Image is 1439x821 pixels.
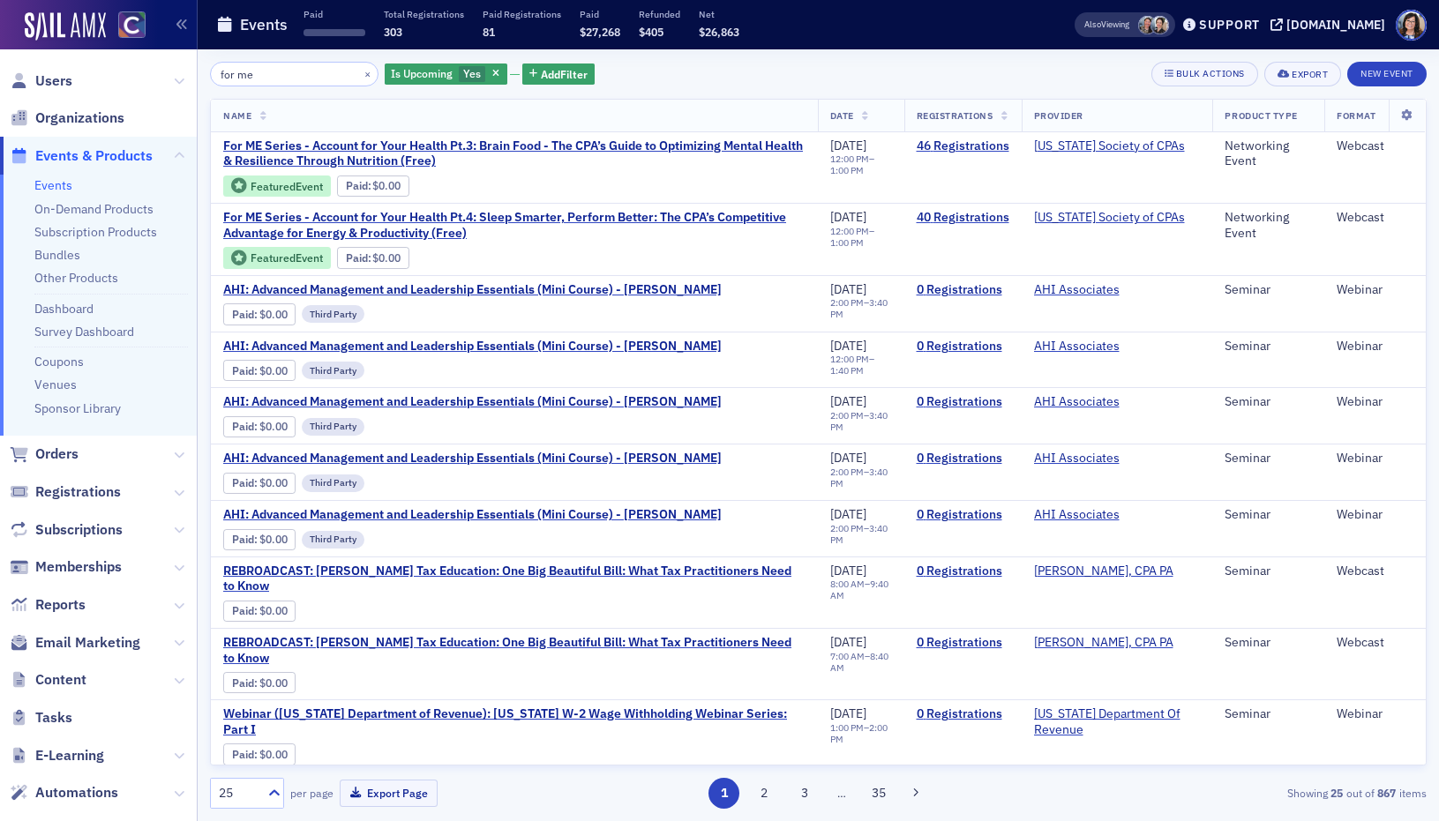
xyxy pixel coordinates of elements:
span: $0.00 [259,676,288,690]
button: Export Page [340,780,438,807]
span: REBROADCAST: Don Farmer Tax Education: One Big Beautiful Bill: What Tax Practitioners Need to Know [223,635,806,666]
a: For ME Series - Account for Your Health Pt.3: Brain Food - The CPA’s Guide to Optimizing Mental H... [223,138,806,169]
a: Automations [10,783,118,802]
a: Paid [232,533,254,546]
button: New Event [1347,62,1427,86]
span: Provider [1034,109,1083,122]
div: Third Party [302,418,364,436]
time: 1:00 PM [830,236,864,249]
img: SailAMX [118,11,146,39]
div: Paid: 0 - $0 [223,601,296,622]
span: $405 [639,25,663,39]
span: : [232,676,259,690]
div: [DOMAIN_NAME] [1286,17,1385,33]
span: Pamela Galey-Coleman [1150,16,1169,34]
div: Paid: 0 - $0 [223,416,296,437]
p: Paid Registrations [483,8,561,20]
time: 12:00 PM [830,153,869,165]
a: 0 Registrations [917,339,1009,355]
div: Webinar [1337,339,1413,355]
time: 3:40 PM [830,522,888,546]
a: Subscription Products [34,224,157,240]
div: Networking Event [1225,210,1312,241]
span: Users [35,71,72,91]
span: Don Farmer, CPA PA [1034,635,1173,651]
div: Webcast [1337,635,1413,651]
span: [DATE] [830,338,866,354]
div: Support [1199,17,1260,33]
a: AHI Associates [1034,339,1120,355]
a: AHI: Advanced Management and Leadership Essentials (Mini Course) - [PERSON_NAME] [223,451,722,466]
div: Paid: 0 - $0 [223,473,296,494]
span: $0.00 [259,476,288,489]
a: Events [34,177,72,193]
a: 0 Registrations [917,635,1009,651]
a: For ME Series - Account for Your Health Pt.4: Sleep Smarter, Perform Better: The CPA’s Competitiv... [223,210,806,241]
div: Also [1084,19,1101,30]
span: [DATE] [830,634,866,650]
a: 0 Registrations [917,451,1009,466]
span: : [232,533,259,546]
span: : [232,308,259,321]
span: [DATE] [830,705,866,721]
div: Webinar [1337,282,1413,298]
div: – [830,297,892,320]
div: Seminar [1225,635,1312,651]
div: – [830,578,892,601]
a: Email Marketing [10,633,140,653]
a: Coupons [34,354,84,369]
time: 2:00 PM [830,466,864,478]
a: Registrations [10,482,121,502]
time: 7:00 AM [830,650,865,662]
span: Name [223,109,251,122]
a: Paid [232,420,254,433]
span: E-Learning [35,746,104,765]
div: – [830,651,892,674]
div: Webcast [1337,138,1413,154]
span: AHI: Advanced Management and Leadership Essentials (Mini Course) - AMLE [223,507,722,523]
span: $26,863 [699,25,739,39]
a: REBROADCAST: [PERSON_NAME] Tax Education: One Big Beautiful Bill: What Tax Practitioners Need to ... [223,564,806,594]
h1: Events [240,14,288,35]
span: Automations [35,783,118,802]
a: Dashboard [34,301,94,317]
div: Seminar [1225,507,1312,523]
a: 0 Registrations [917,706,1009,722]
strong: 867 [1375,785,1399,801]
time: 3:40 PM [830,409,888,433]
span: [DATE] [830,393,866,409]
span: Webinar (Colorado Department of Revenue): Colorado W-2 Wage Withholding Webinar Series: Part I [223,706,806,737]
span: $0.00 [259,533,288,546]
time: 9:40 AM [830,578,888,601]
button: 2 [749,778,780,809]
span: REBROADCAST: Don Farmer Tax Education: One Big Beautiful Bill: What Tax Practitioners Need to Know [223,564,806,594]
div: Third Party [302,305,364,323]
a: Paid [232,604,254,617]
a: E-Learning [10,746,104,765]
time: 12:00 PM [830,225,869,237]
a: Events & Products [10,146,153,166]
div: – [830,410,892,433]
span: AHI: Advanced Management and Leadership Essentials (Mini Course) - AMLE [223,451,722,466]
a: Orders [10,444,79,464]
span: ‌ [304,29,365,36]
span: Viewing [1084,19,1129,31]
a: AHI: Advanced Management and Leadership Essentials (Mini Course) - [PERSON_NAME] [223,394,722,410]
span: Yes [463,66,481,80]
button: AddFilter [522,63,595,86]
span: $0.00 [372,179,401,192]
a: AHI: Advanced Management and Leadership Essentials (Mini Course) - [PERSON_NAME] [223,339,722,355]
span: [DATE] [830,209,866,225]
span: : [232,364,259,377]
time: 2:00 PM [830,721,888,745]
a: SailAMX [25,12,106,41]
div: Showing out of items [1033,785,1427,801]
div: Third Party [302,362,364,379]
div: – [830,226,892,249]
a: 0 Registrations [917,507,1009,523]
div: Paid: 41 - $0 [337,247,409,268]
button: 35 [863,778,894,809]
span: [DATE] [830,281,866,297]
span: … [829,785,854,801]
a: [PERSON_NAME], CPA PA [1034,564,1173,579]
